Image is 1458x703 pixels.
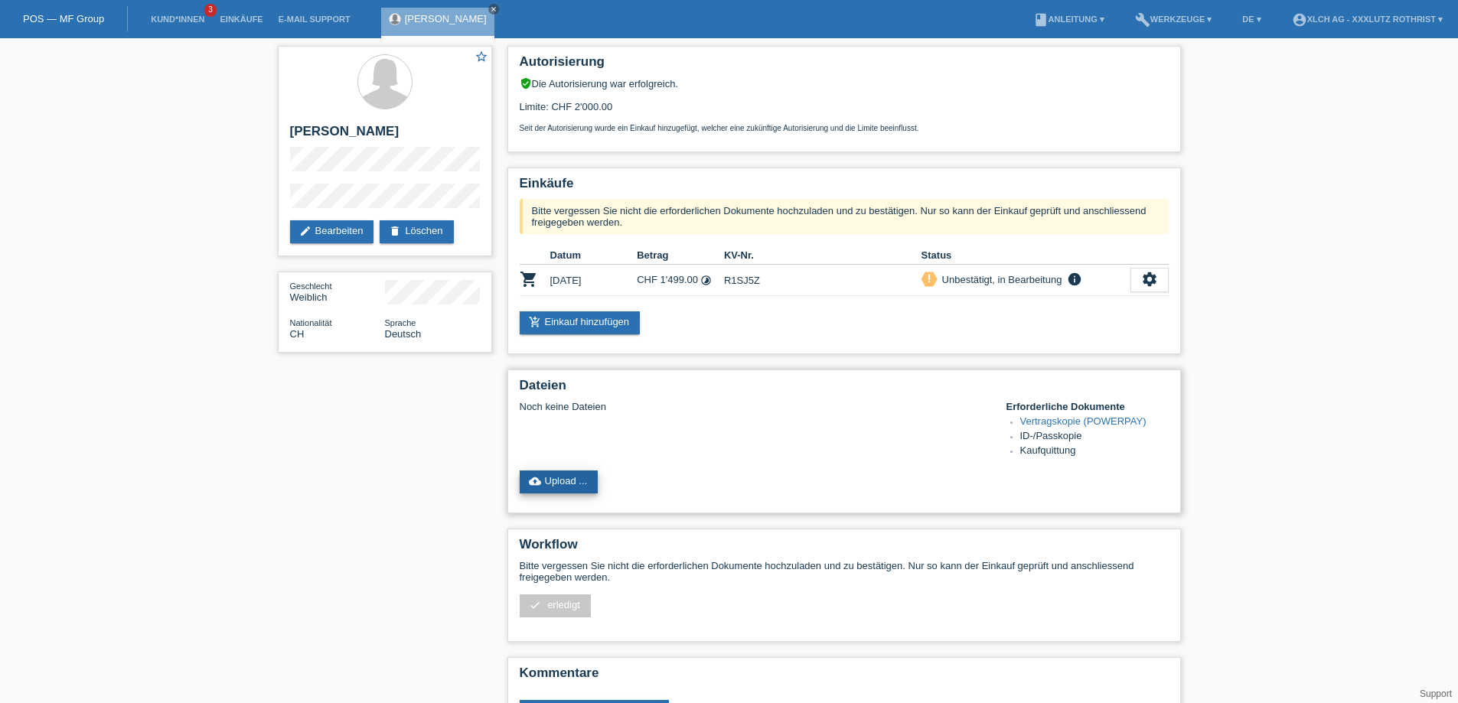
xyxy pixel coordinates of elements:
[520,470,599,493] a: cloud_uploadUpload ...
[1135,12,1150,28] i: build
[299,225,311,237] i: edit
[938,272,1062,288] div: Unbestätigt, in Bearbeitung
[1284,15,1450,24] a: account_circleXLCH AG - XXXLutz Rothrist ▾
[520,594,591,617] a: check erledigt
[143,15,212,24] a: Kund*innen
[1065,272,1084,287] i: info
[520,560,1169,583] p: Bitte vergessen Sie nicht die erforderlichen Dokumente hochzuladen und zu bestätigen. Nur so kann...
[924,273,934,284] i: priority_high
[1020,415,1147,427] a: Vertragskopie (POWERPAY)
[385,318,416,327] span: Sprache
[529,599,541,611] i: check
[405,13,487,24] a: [PERSON_NAME]
[637,246,724,265] th: Betrag
[290,280,385,303] div: Weiblich
[1141,271,1158,288] i: settings
[637,265,724,296] td: CHF 1'499.00
[475,50,488,66] a: star_border
[520,270,538,288] i: POSP00026610
[488,4,499,15] a: close
[1292,12,1307,28] i: account_circle
[1235,15,1268,24] a: DE ▾
[290,318,332,327] span: Nationalität
[204,4,217,17] span: 3
[290,328,305,340] span: Schweiz
[385,328,422,340] span: Deutsch
[1020,430,1169,444] li: ID-/Passkopie
[290,124,480,147] h2: [PERSON_NAME]
[212,15,270,24] a: Einkäufe
[529,316,541,328] i: add_shopping_cart
[724,265,921,296] td: R1SJ5Z
[290,282,332,291] span: Geschlecht
[550,265,638,296] td: [DATE]
[23,13,104,24] a: POS — MF Group
[520,378,1169,401] h2: Dateien
[520,199,1169,234] div: Bitte vergessen Sie nicht die erforderlichen Dokumente hochzuladen und zu bestätigen. Nur so kann...
[520,666,1169,688] h2: Kommentare
[921,246,1130,265] th: Status
[550,246,638,265] th: Datum
[271,15,358,24] a: E-Mail Support
[700,275,712,286] i: 24 Raten
[520,176,1169,199] h2: Einkäufe
[1020,444,1169,459] li: Kaufquittung
[520,90,1169,132] div: Limite: CHF 2'000.00
[520,311,641,334] a: add_shopping_cartEinkauf hinzufügen
[520,537,1169,560] h2: Workflow
[547,599,580,610] span: erledigt
[290,220,374,243] a: editBearbeiten
[520,54,1169,77] h2: Autorisierung
[1006,401,1169,412] h4: Erforderliche Dokumente
[529,475,541,487] i: cloud_upload
[1127,15,1220,24] a: buildWerkzeuge ▾
[380,220,453,243] a: deleteLöschen
[520,77,532,90] i: verified_user
[520,77,1169,90] div: Die Autorisierung war erfolgreich.
[475,50,488,63] i: star_border
[520,124,1169,132] p: Seit der Autorisierung wurde ein Einkauf hinzugefügt, welcher eine zukünftige Autorisierung und d...
[1026,15,1112,24] a: bookAnleitung ▾
[724,246,921,265] th: KV-Nr.
[389,225,401,237] i: delete
[1420,688,1452,699] a: Support
[490,5,497,13] i: close
[520,401,987,412] div: Noch keine Dateien
[1033,12,1049,28] i: book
